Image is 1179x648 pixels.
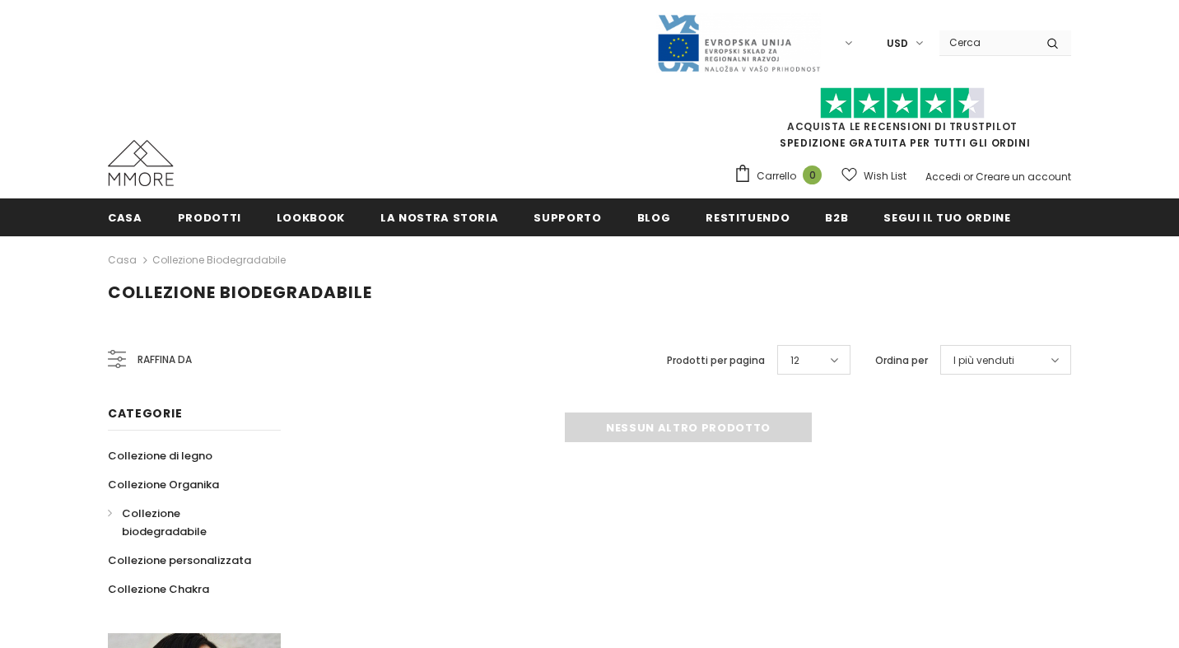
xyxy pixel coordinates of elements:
[864,168,906,184] span: Wish List
[637,198,671,235] a: Blog
[667,352,765,369] label: Prodotti per pagina
[108,250,137,270] a: Casa
[887,35,908,52] span: USD
[953,352,1014,369] span: I più venduti
[380,210,498,226] span: La nostra storia
[108,441,212,470] a: Collezione di legno
[875,352,928,369] label: Ordina per
[137,351,192,369] span: Raffina da
[925,170,961,184] a: Accedi
[380,198,498,235] a: La nostra storia
[108,470,219,499] a: Collezione Organika
[757,168,796,184] span: Carrello
[803,165,822,184] span: 0
[976,170,1071,184] a: Creare un account
[734,164,830,189] a: Carrello 0
[734,95,1071,150] span: SPEDIZIONE GRATUITA PER TUTTI GLI ORDINI
[108,477,219,492] span: Collezione Organika
[706,198,790,235] a: Restituendo
[534,198,601,235] a: supporto
[277,198,345,235] a: Lookbook
[790,352,799,369] span: 12
[883,210,1010,226] span: Segui il tuo ordine
[825,210,848,226] span: B2B
[841,161,906,190] a: Wish List
[108,281,372,304] span: Collezione biodegradabile
[108,575,209,604] a: Collezione Chakra
[152,253,286,267] a: Collezione biodegradabile
[108,405,182,422] span: Categorie
[122,506,207,539] span: Collezione biodegradabile
[883,198,1010,235] a: Segui il tuo ordine
[656,35,821,49] a: Javni Razpis
[963,170,973,184] span: or
[656,13,821,73] img: Javni Razpis
[277,210,345,226] span: Lookbook
[108,499,263,546] a: Collezione biodegradabile
[637,210,671,226] span: Blog
[178,198,241,235] a: Prodotti
[820,87,985,119] img: Fidati di Pilot Stars
[706,210,790,226] span: Restituendo
[178,210,241,226] span: Prodotti
[108,198,142,235] a: Casa
[108,546,251,575] a: Collezione personalizzata
[534,210,601,226] span: supporto
[108,448,212,464] span: Collezione di legno
[825,198,848,235] a: B2B
[108,140,174,186] img: Casi MMORE
[787,119,1018,133] a: Acquista le recensioni di TrustPilot
[108,581,209,597] span: Collezione Chakra
[939,30,1034,54] input: Search Site
[108,210,142,226] span: Casa
[108,552,251,568] span: Collezione personalizzata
